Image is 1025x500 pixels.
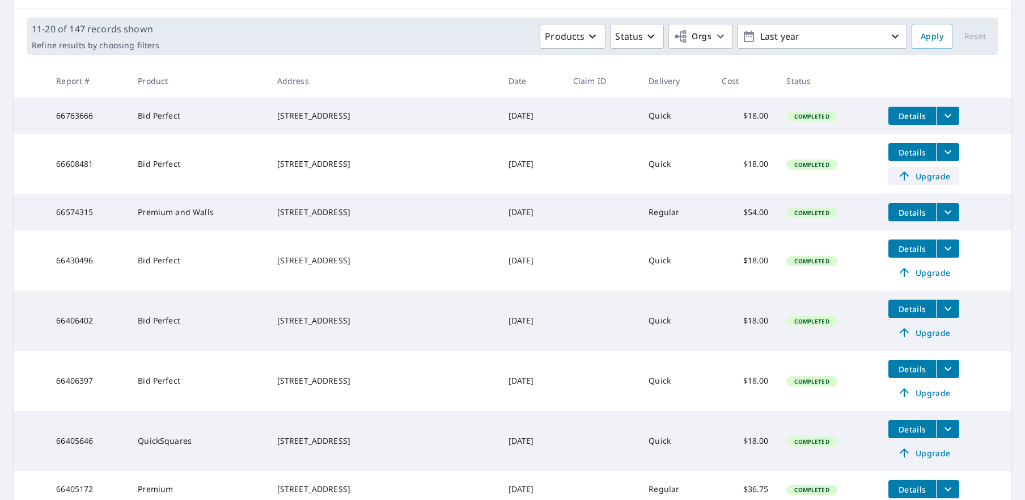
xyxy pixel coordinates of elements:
td: Quick [639,351,713,411]
span: Details [895,364,929,375]
button: detailsBtn-66406397 [888,360,936,378]
td: [DATE] [499,230,564,291]
button: Status [610,24,664,49]
span: Details [895,111,929,121]
button: filesDropdownBtn-66406397 [936,360,959,378]
div: [STREET_ADDRESS] [277,315,490,326]
td: Quick [639,98,713,134]
td: 66574315 [47,194,129,230]
div: [STREET_ADDRESS] [277,255,490,266]
span: Completed [787,486,836,494]
span: Completed [787,112,836,120]
p: Refine results by choosing filters [32,40,159,51]
td: [DATE] [499,351,564,411]
td: Bid Perfect [129,98,268,134]
td: 66406397 [47,351,129,411]
span: Completed [787,377,836,385]
span: Details [895,207,929,218]
span: Completed [787,317,836,325]
span: Completed [787,209,836,217]
th: Cost [713,64,777,98]
td: 66406402 [47,291,129,351]
td: $18.00 [713,98,777,134]
th: Address [268,64,499,98]
div: [STREET_ADDRESS] [277,158,490,170]
button: Orgs [668,24,732,49]
span: Details [895,424,929,435]
td: 66608481 [47,134,129,194]
button: filesDropdownBtn-66430496 [936,240,959,258]
span: Completed [787,161,836,169]
span: Details [895,243,929,254]
a: Upgrade [888,323,959,342]
span: Upgrade [895,169,952,183]
span: Upgrade [895,326,952,339]
button: detailsBtn-66405172 [888,480,936,498]
div: [STREET_ADDRESS] [277,375,490,386]
button: Last year [737,24,907,49]
td: Bid Perfect [129,351,268,411]
button: detailsBtn-66430496 [888,240,936,258]
button: detailsBtn-66574315 [888,203,936,221]
td: $18.00 [713,291,777,351]
th: Date [499,64,564,98]
p: Products [545,30,584,43]
td: Bid Perfect [129,230,268,291]
button: detailsBtn-66405646 [888,420,936,438]
td: Quick [639,411,713,471]
span: Completed [787,438,836,446]
p: Status [615,30,643,43]
span: Details [895,304,929,314]
td: Bid Perfect [129,291,268,351]
button: detailsBtn-66406402 [888,300,936,318]
a: Upgrade [888,384,959,402]
td: $18.00 [713,351,777,411]
p: Last year [756,27,888,47]
th: Claim ID [564,64,640,98]
td: [DATE] [499,194,564,230]
td: [DATE] [499,134,564,194]
a: Upgrade [888,167,959,185]
td: 66430496 [47,230,129,291]
td: Bid Perfect [129,134,268,194]
button: detailsBtn-66608481 [888,143,936,161]
td: 66763666 [47,98,129,134]
span: Apply [921,30,943,44]
td: $18.00 [713,134,777,194]
th: Report # [47,64,129,98]
div: [STREET_ADDRESS] [277,484,490,495]
button: Apply [912,24,952,49]
button: filesDropdownBtn-66608481 [936,143,959,161]
th: Status [777,64,879,98]
span: Upgrade [895,386,952,400]
td: [DATE] [499,291,564,351]
a: Upgrade [888,444,959,462]
span: Upgrade [895,266,952,279]
button: filesDropdownBtn-66406402 [936,300,959,318]
td: [DATE] [499,411,564,471]
a: Upgrade [888,263,959,281]
td: $18.00 [713,411,777,471]
td: [DATE] [499,98,564,134]
span: Upgrade [895,446,952,460]
button: detailsBtn-66763666 [888,107,936,125]
span: Completed [787,257,836,265]
td: Regular [639,194,713,230]
th: Product [129,64,268,98]
button: filesDropdownBtn-66405172 [936,480,959,498]
button: filesDropdownBtn-66763666 [936,107,959,125]
button: Products [540,24,605,49]
th: Delivery [639,64,713,98]
div: [STREET_ADDRESS] [277,207,490,218]
td: 66405646 [47,411,129,471]
button: filesDropdownBtn-66405646 [936,420,959,438]
td: Premium and Walls [129,194,268,230]
td: $18.00 [713,230,777,291]
span: Details [895,147,929,158]
div: [STREET_ADDRESS] [277,435,490,447]
span: Orgs [674,30,711,44]
td: Quick [639,134,713,194]
td: $54.00 [713,194,777,230]
td: QuickSquares [129,411,268,471]
td: Quick [639,230,713,291]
